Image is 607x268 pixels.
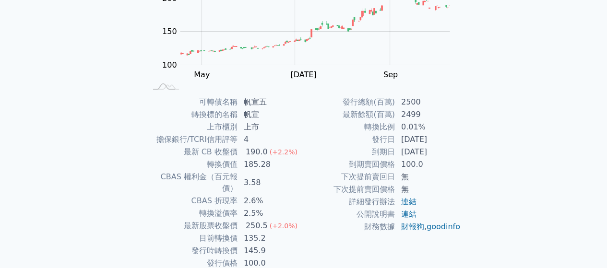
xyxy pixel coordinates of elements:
td: 到期賣回價格 [304,158,395,171]
td: 帆宣五 [238,96,304,108]
td: 3.58 [238,171,304,195]
td: 最新股票收盤價 [146,220,238,232]
td: 2.6% [238,195,304,207]
td: 轉換溢價率 [146,207,238,220]
td: 發行總額(百萬) [304,96,395,108]
td: 2500 [395,96,461,108]
td: 發行時轉換價 [146,245,238,257]
a: goodinfo [427,222,460,231]
div: 190.0 [244,146,270,158]
tspan: Sep [383,70,398,79]
td: 轉換價值 [146,158,238,171]
td: 擔保銀行/TCRI信用評等 [146,133,238,146]
td: [DATE] [395,146,461,158]
td: 4 [238,133,304,146]
td: 最新餘額(百萬) [304,108,395,121]
td: 財務數據 [304,221,395,233]
a: 財報狗 [401,222,424,231]
span: (+2.2%) [270,148,298,156]
td: 詳細發行辦法 [304,196,395,208]
td: 帆宣 [238,108,304,121]
td: 145.9 [238,245,304,257]
a: 連結 [401,210,417,219]
td: CBAS 折現率 [146,195,238,207]
td: 公開說明書 [304,208,395,221]
span: (+2.0%) [270,222,298,230]
td: 無 [395,183,461,196]
td: 185.28 [238,158,304,171]
td: 可轉債名稱 [146,96,238,108]
td: [DATE] [395,133,461,146]
td: 135.2 [238,232,304,245]
a: 連結 [401,197,417,206]
td: CBAS 權利金（百元報價） [146,171,238,195]
td: 發行日 [304,133,395,146]
td: 上市 [238,121,304,133]
td: 上市櫃別 [146,121,238,133]
tspan: 150 [162,27,177,36]
td: 無 [395,171,461,183]
tspan: [DATE] [290,70,316,79]
td: 下次提前賣回價格 [304,183,395,196]
td: 到期日 [304,146,395,158]
td: 目前轉換價 [146,232,238,245]
td: 轉換標的名稱 [146,108,238,121]
td: 0.01% [395,121,461,133]
td: 下次提前賣回日 [304,171,395,183]
td: 100.0 [395,158,461,171]
tspan: May [194,70,210,79]
td: 2499 [395,108,461,121]
div: 250.5 [244,220,270,232]
td: 最新 CB 收盤價 [146,146,238,158]
td: , [395,221,461,233]
tspan: 100 [162,60,177,70]
td: 2.5% [238,207,304,220]
td: 轉換比例 [304,121,395,133]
